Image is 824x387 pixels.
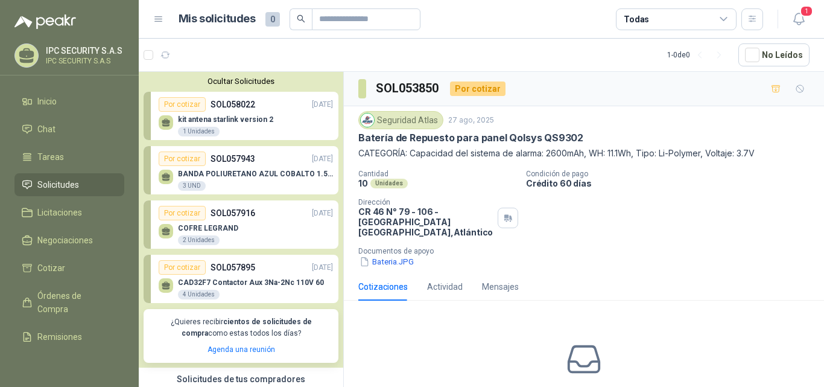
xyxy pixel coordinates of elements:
[14,229,124,252] a: Negociaciones
[526,178,819,188] p: Crédito 60 días
[624,13,649,26] div: Todas
[37,289,113,316] span: Órdenes de Compra
[37,123,55,136] span: Chat
[37,95,57,108] span: Inicio
[358,147,810,160] p: CATEGORÍA: Capacidad del sistema de alarma: 2600mAh, WH: 11.1Wh, Tipo: Li-Polymer, Voltaje: 3.7V
[312,262,333,273] p: [DATE]
[358,132,583,144] p: Batería de Repuesto para panel Qolsys QS9302
[178,127,220,136] div: 1 Unidades
[211,98,255,111] p: SOL058022
[159,152,206,166] div: Por cotizar
[144,200,338,249] a: Por cotizarSOL057916[DATE] COFRE LEGRAND2 Unidades
[46,57,122,65] p: IPC SECURITY S.A.S
[14,118,124,141] a: Chat
[312,99,333,110] p: [DATE]
[144,77,338,86] button: Ocultar Solicitudes
[37,206,82,219] span: Licitaciones
[14,14,76,29] img: Logo peakr
[144,146,338,194] a: Por cotizarSOL057943[DATE] BANDA POLIURETANO AZUL COBALTO 1.5MM X 2640 MM DE LARGO X 400 MM ANCHO...
[358,280,408,293] div: Cotizaciones
[361,114,374,127] img: Company Logo
[37,178,79,191] span: Solicitudes
[358,170,516,178] p: Cantidad
[358,206,493,237] p: CR 46 N° 79 - 106 - [GEOGRAPHIC_DATA] [GEOGRAPHIC_DATA] , Atlántico
[37,261,65,275] span: Cotizar
[358,178,368,188] p: 10
[312,153,333,165] p: [DATE]
[159,206,206,220] div: Por cotizar
[358,111,443,129] div: Seguridad Atlas
[159,97,206,112] div: Por cotizar
[151,316,331,339] p: ¿Quieres recibir como estas todos los días?
[46,46,122,55] p: IPC SECURITY S.A.S
[37,330,82,344] span: Remisiones
[178,170,333,178] p: BANDA POLIURETANO AZUL COBALTO 1.5MM X 2640 MM DE LARGO X 400 MM ANCHO SIN FIN
[178,224,238,232] p: COFRE LEGRAND
[182,318,312,337] b: cientos de solicitudes de compra
[37,234,93,247] span: Negociaciones
[450,82,505,96] div: Por cotizar
[178,278,324,287] p: CAD32F7 Contactor Aux 3Na-2Nc 110V 60
[448,115,494,126] p: 27 ago, 2025
[370,179,408,188] div: Unidades
[376,79,440,98] h3: SOL053850
[14,146,124,168] a: Tareas
[178,290,220,299] div: 4 Unidades
[800,5,813,17] span: 1
[265,12,280,27] span: 0
[211,152,255,165] p: SOL057943
[14,353,124,376] a: Configuración
[738,43,810,66] button: No Leídos
[667,45,729,65] div: 1 - 0 de 0
[14,90,124,113] a: Inicio
[14,257,124,280] a: Cotizar
[297,14,305,23] span: search
[482,280,519,293] div: Mensajes
[312,208,333,219] p: [DATE]
[526,170,819,178] p: Condición de pago
[358,255,415,268] button: Bateria.JPG
[208,345,275,354] a: Agenda una reunión
[139,72,343,368] div: Ocultar SolicitudesPor cotizarSOL058022[DATE] kit antena starlink version 21 UnidadesPor cotizarS...
[178,181,206,191] div: 3 UND
[159,260,206,275] div: Por cotizar
[37,150,64,164] span: Tareas
[178,235,220,245] div: 2 Unidades
[211,261,255,274] p: SOL057895
[144,255,338,303] a: Por cotizarSOL057895[DATE] CAD32F7 Contactor Aux 3Na-2Nc 110V 604 Unidades
[144,92,338,140] a: Por cotizarSOL058022[DATE] kit antena starlink version 21 Unidades
[14,201,124,224] a: Licitaciones
[358,198,493,206] p: Dirección
[211,206,255,220] p: SOL057916
[179,10,256,28] h1: Mis solicitudes
[14,325,124,348] a: Remisiones
[788,8,810,30] button: 1
[14,284,124,321] a: Órdenes de Compra
[358,247,819,255] p: Documentos de apoyo
[178,115,273,124] p: kit antena starlink version 2
[14,173,124,196] a: Solicitudes
[427,280,463,293] div: Actividad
